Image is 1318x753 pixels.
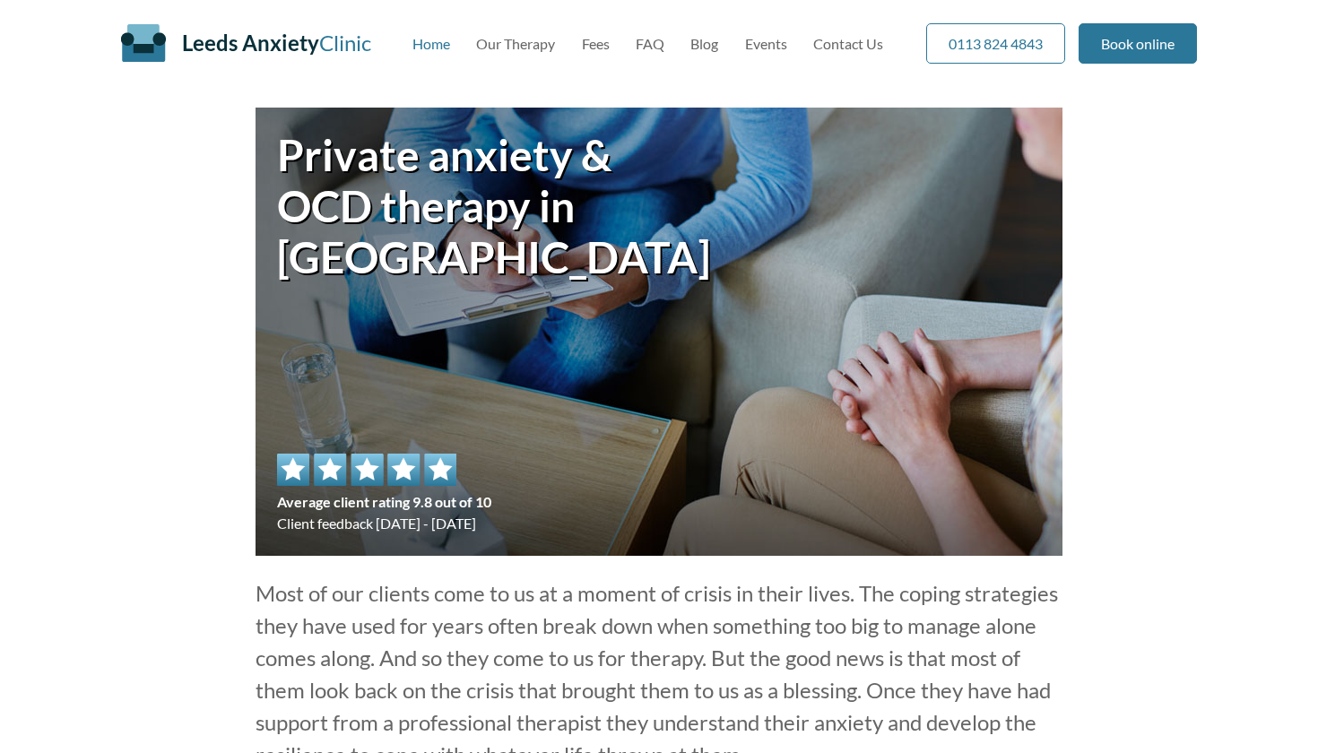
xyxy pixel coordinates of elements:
[582,35,610,52] a: Fees
[690,35,718,52] a: Blog
[277,129,659,282] h1: Private anxiety & OCD therapy in [GEOGRAPHIC_DATA]
[745,35,787,52] a: Events
[182,30,319,56] span: Leeds Anxiety
[277,454,491,534] div: Client feedback [DATE] - [DATE]
[277,454,456,486] img: 5 star rating
[813,35,883,52] a: Contact Us
[1079,23,1197,64] a: Book online
[926,23,1065,64] a: 0113 824 4843
[277,491,491,513] span: Average client rating 9.8 out of 10
[476,35,555,52] a: Our Therapy
[412,35,450,52] a: Home
[182,30,371,56] a: Leeds AnxietyClinic
[636,35,664,52] a: FAQ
